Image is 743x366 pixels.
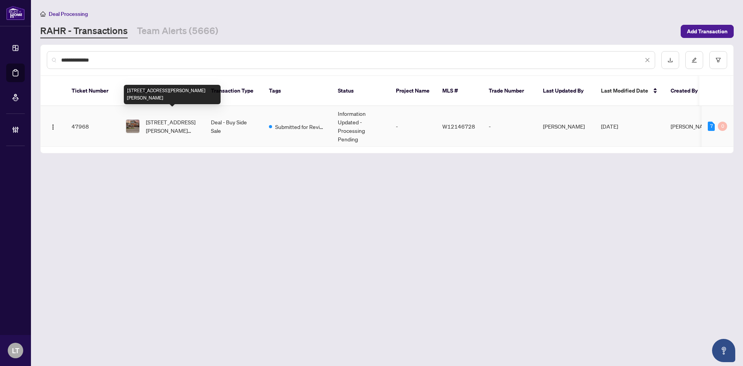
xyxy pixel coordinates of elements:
span: Last Modified Date [601,86,648,95]
td: - [483,106,537,147]
span: [STREET_ADDRESS][PERSON_NAME][PERSON_NAME] [146,118,199,135]
span: home [40,11,46,17]
button: Open asap [712,339,735,362]
th: Transaction Type [205,76,263,106]
td: 47968 [65,106,120,147]
td: - [390,106,436,147]
th: Property Address [120,76,205,106]
button: Logo [47,120,59,132]
img: Logo [50,124,56,130]
span: [PERSON_NAME] [671,123,712,130]
span: Submitted for Review [275,122,325,131]
div: 7 [708,122,715,131]
button: download [661,51,679,69]
a: Team Alerts (5666) [137,24,218,38]
img: thumbnail-img [126,120,139,133]
span: download [668,57,673,63]
button: edit [685,51,703,69]
th: Created By [664,76,711,106]
td: Information Updated - Processing Pending [332,106,390,147]
span: Add Transaction [687,25,728,38]
div: 0 [718,122,727,131]
a: RAHR - Transactions [40,24,128,38]
td: [PERSON_NAME] [537,106,595,147]
span: edit [692,57,697,63]
td: Deal - Buy Side Sale [205,106,263,147]
th: Project Name [390,76,436,106]
span: LT [12,345,19,356]
span: Deal Processing [49,10,88,17]
th: Trade Number [483,76,537,106]
div: [STREET_ADDRESS][PERSON_NAME][PERSON_NAME] [124,85,221,104]
th: Tags [263,76,332,106]
img: logo [6,6,25,20]
th: MLS # [436,76,483,106]
th: Last Modified Date [595,76,664,106]
span: close [645,57,650,63]
button: Add Transaction [681,25,734,38]
button: filter [709,51,727,69]
span: filter [716,57,721,63]
th: Ticket Number [65,76,120,106]
span: W12146728 [442,123,475,130]
span: [DATE] [601,123,618,130]
th: Last Updated By [537,76,595,106]
th: Status [332,76,390,106]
